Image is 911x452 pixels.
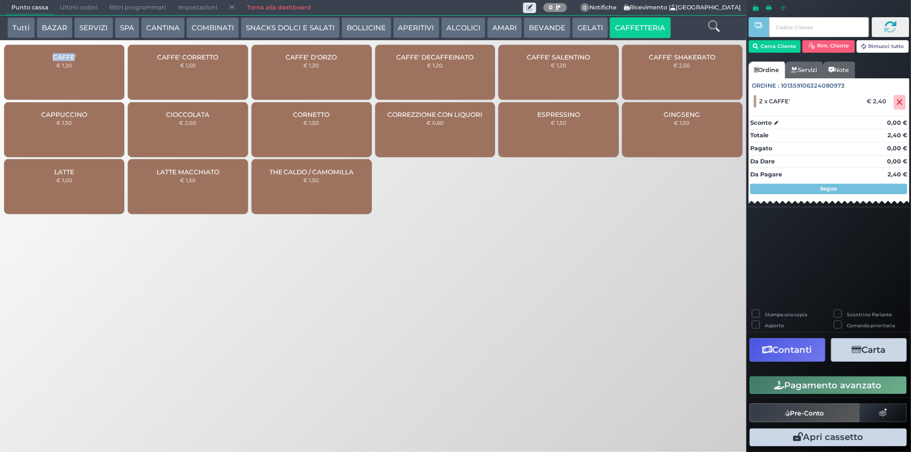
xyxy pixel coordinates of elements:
[750,338,825,362] button: Contanti
[664,111,701,118] span: GINGSENG
[821,185,837,192] strong: Segue
[551,120,566,126] small: € 1,50
[7,17,35,38] button: Tutti
[782,81,845,90] span: 101359106324080973
[857,40,909,53] button: Rimuovi tutto
[765,311,807,318] label: Stampa una copia
[56,62,72,68] small: € 1,20
[831,338,907,362] button: Carta
[53,53,76,61] span: CAFFE'
[888,171,907,178] strong: 2,40 €
[527,53,590,61] span: CAFFE' SALENTINO
[241,17,340,38] button: SNACKS DOLCI E SALATI
[887,158,907,165] strong: 0,00 €
[157,53,218,61] span: CAFFE' CORRETTO
[823,62,855,78] a: Note
[41,111,87,118] span: CAPPUCCINO
[785,62,823,78] a: Servizi
[180,62,196,68] small: € 1,50
[765,322,784,329] label: Asporto
[179,120,196,126] small: € 2,00
[802,40,855,53] button: Rim. Cliente
[887,145,907,152] strong: 0,00 €
[54,168,74,176] span: LATTE
[74,17,113,38] button: SERVIZI
[750,376,907,394] button: Pagamento avanzato
[180,177,196,183] small: € 1,50
[103,1,172,15] span: Ritiri programmati
[750,429,907,446] button: Apri cassetto
[166,111,209,118] span: CIOCCOLATA
[888,132,907,139] strong: 2,40 €
[487,17,522,38] button: AMARI
[304,120,320,126] small: € 1,50
[750,403,860,422] button: Pre-Conto
[141,17,185,38] button: CANTINA
[769,17,869,37] input: Codice Cliente
[293,111,330,118] span: CORNETTO
[56,177,73,183] small: € 1,00
[551,62,566,68] small: € 1,20
[750,132,768,139] strong: Totale
[674,62,691,68] small: € 2,50
[524,17,571,38] button: BEVANDE
[269,168,354,176] span: THE CALDO / CAMOMILLA
[37,17,73,38] button: BAZAR
[387,111,482,118] span: CORREZZIONE CON LIQUORI
[750,145,772,152] strong: Pagato
[115,17,139,38] button: SPA
[760,98,790,105] span: 2 x CAFFE'
[865,98,892,105] div: € 2,40
[749,62,785,78] a: Ordine
[750,158,775,165] strong: Da Dare
[241,1,317,15] a: Torna alla dashboard
[393,17,440,38] button: APERITIVI
[304,177,320,183] small: € 1,50
[341,17,391,38] button: BOLLICINE
[172,1,223,15] span: Impostazioni
[6,1,54,15] span: Punto cassa
[186,17,239,38] button: COMBINATI
[581,3,590,13] span: 0
[750,118,772,127] strong: Sconto
[427,62,443,68] small: € 1,20
[157,168,219,176] span: LATTE MACCHIATO
[847,322,895,329] label: Comanda prioritaria
[286,53,337,61] span: CAFFE' D'ORZO
[847,311,892,318] label: Scontrino Parlante
[304,62,320,68] small: € 1,20
[537,111,580,118] span: ESPRESSINO
[675,120,690,126] small: € 1,50
[427,120,444,126] small: € 0,60
[54,1,103,15] span: Ultimi ordini
[441,17,486,38] button: ALCOLICI
[396,53,474,61] span: CAFFE' DECAFFEINATO
[649,53,715,61] span: CAFFE' SHAKERATO
[56,120,72,126] small: € 1,50
[887,119,907,126] strong: 0,00 €
[549,4,553,11] b: 0
[610,17,670,38] button: CAFFETTERIA
[750,171,782,178] strong: Da Pagare
[749,40,801,53] button: Cerca Cliente
[572,17,608,38] button: GELATI
[752,81,780,90] span: Ordine :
